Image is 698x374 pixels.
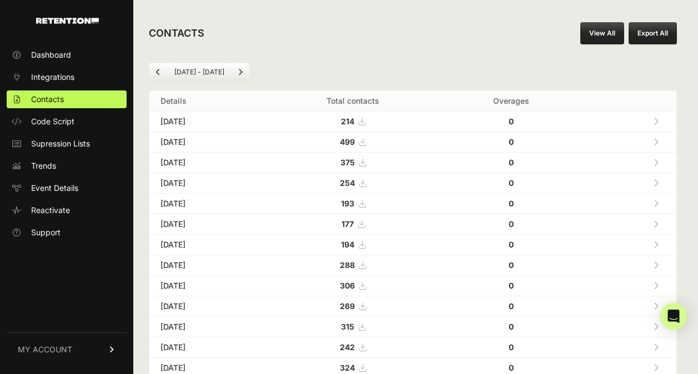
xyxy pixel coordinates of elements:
[7,157,127,175] a: Trends
[342,219,354,229] strong: 177
[340,158,366,167] a: 375
[31,205,70,216] span: Reactivate
[31,94,64,105] span: Contacts
[7,68,127,86] a: Integrations
[341,322,365,331] a: 315
[7,201,127,219] a: Reactivate
[149,337,264,358] td: [DATE]
[149,153,264,173] td: [DATE]
[341,240,354,249] strong: 194
[341,199,365,208] a: 193
[149,63,167,81] a: Previous
[340,281,355,290] strong: 306
[509,178,514,188] strong: 0
[509,363,514,372] strong: 0
[7,46,127,64] a: Dashboard
[7,135,127,153] a: Supression Lists
[149,132,264,153] td: [DATE]
[341,322,354,331] strong: 315
[509,322,514,331] strong: 0
[31,116,74,127] span: Code Script
[7,332,127,366] a: MY ACCOUNT
[341,117,354,126] strong: 214
[340,158,355,167] strong: 375
[509,240,514,249] strong: 0
[18,344,72,355] span: MY ACCOUNT
[340,137,355,146] strong: 499
[149,296,264,317] td: [DATE]
[7,90,127,108] a: Contacts
[149,235,264,255] td: [DATE]
[149,255,264,276] td: [DATE]
[340,260,355,270] strong: 288
[340,363,355,372] strong: 324
[340,178,366,188] a: 254
[7,224,127,241] a: Support
[442,91,580,112] th: Overages
[509,342,514,352] strong: 0
[149,214,264,235] td: [DATE]
[509,199,514,208] strong: 0
[509,301,514,311] strong: 0
[340,260,366,270] a: 288
[149,194,264,214] td: [DATE]
[232,63,249,81] a: Next
[31,72,74,83] span: Integrations
[31,49,71,60] span: Dashboard
[340,342,366,352] a: 242
[509,260,514,270] strong: 0
[31,183,78,194] span: Event Details
[149,317,264,337] td: [DATE]
[340,281,366,290] a: 306
[31,160,56,171] span: Trends
[341,117,365,126] a: 214
[629,22,677,44] button: Export All
[340,178,355,188] strong: 254
[340,342,355,352] strong: 242
[264,91,441,112] th: Total contacts
[7,179,127,197] a: Event Details
[31,227,61,238] span: Support
[340,301,366,311] a: 269
[149,91,264,112] th: Details
[341,199,354,208] strong: 193
[580,22,624,44] a: View All
[660,303,687,330] div: Open Intercom Messenger
[340,301,355,311] strong: 269
[509,281,514,290] strong: 0
[509,219,514,229] strong: 0
[509,137,514,146] strong: 0
[509,117,514,126] strong: 0
[340,363,366,372] a: 324
[36,18,99,24] img: Retention.com
[31,138,90,149] span: Supression Lists
[167,68,231,77] li: [DATE] - [DATE]
[7,113,127,130] a: Code Script
[341,240,365,249] a: 194
[149,112,264,132] td: [DATE]
[149,26,204,41] h2: CONTACTS
[509,158,514,167] strong: 0
[149,276,264,296] td: [DATE]
[340,137,366,146] a: 499
[149,173,264,194] td: [DATE]
[342,219,365,229] a: 177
